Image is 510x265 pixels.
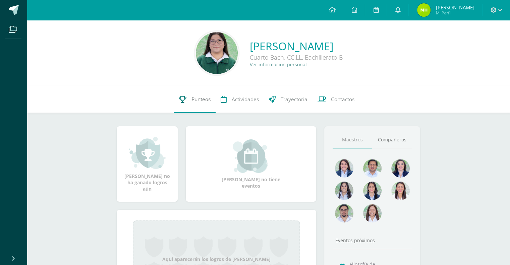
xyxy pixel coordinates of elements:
[264,86,313,113] a: Trayectoria
[436,4,474,11] span: [PERSON_NAME]
[436,10,474,16] span: Mi Perfil
[372,131,412,148] a: Compañeros
[363,204,382,222] img: 1be4a43e63524e8157c558615cd4c825.png
[363,159,382,178] img: 1e7bfa517bf798cc96a9d855bf172288.png
[174,86,216,113] a: Punteos
[313,86,359,113] a: Contactos
[191,96,211,103] span: Punteos
[250,39,343,53] a: [PERSON_NAME]
[333,131,372,148] a: Maestros
[218,139,285,189] div: [PERSON_NAME] no tiene eventos
[335,182,353,200] img: 1934cc27df4ca65fd091d7882280e9dd.png
[363,182,382,200] img: d4e0c534ae446c0d00535d3bb96704e9.png
[250,53,343,61] div: Cuarto Bach. CC.LL. Bachillerato B
[331,96,354,103] span: Contactos
[196,32,238,74] img: 4033c1a682729420a6a2ab8e0a42760e.png
[417,3,431,17] img: 8cfee9302e94c67f695fad48b611364c.png
[123,136,171,192] div: [PERSON_NAME] no ha ganado logros aún
[333,237,412,244] div: Eventos próximos
[391,182,410,200] img: 38d188cc98c34aa903096de2d1c9671e.png
[129,136,166,170] img: achievement_small.png
[391,159,410,178] img: 468d0cd9ecfcbce804e3ccd48d13f1ad.png
[281,96,307,103] span: Trayectoria
[233,139,269,173] img: event_small.png
[216,86,264,113] a: Actividades
[335,159,353,178] img: 4477f7ca9110c21fc6bc39c35d56baaa.png
[335,204,353,222] img: d7e1be39c7a5a7a89cfb5608a6c66141.png
[250,61,311,68] a: Ver información personal...
[232,96,259,103] span: Actividades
